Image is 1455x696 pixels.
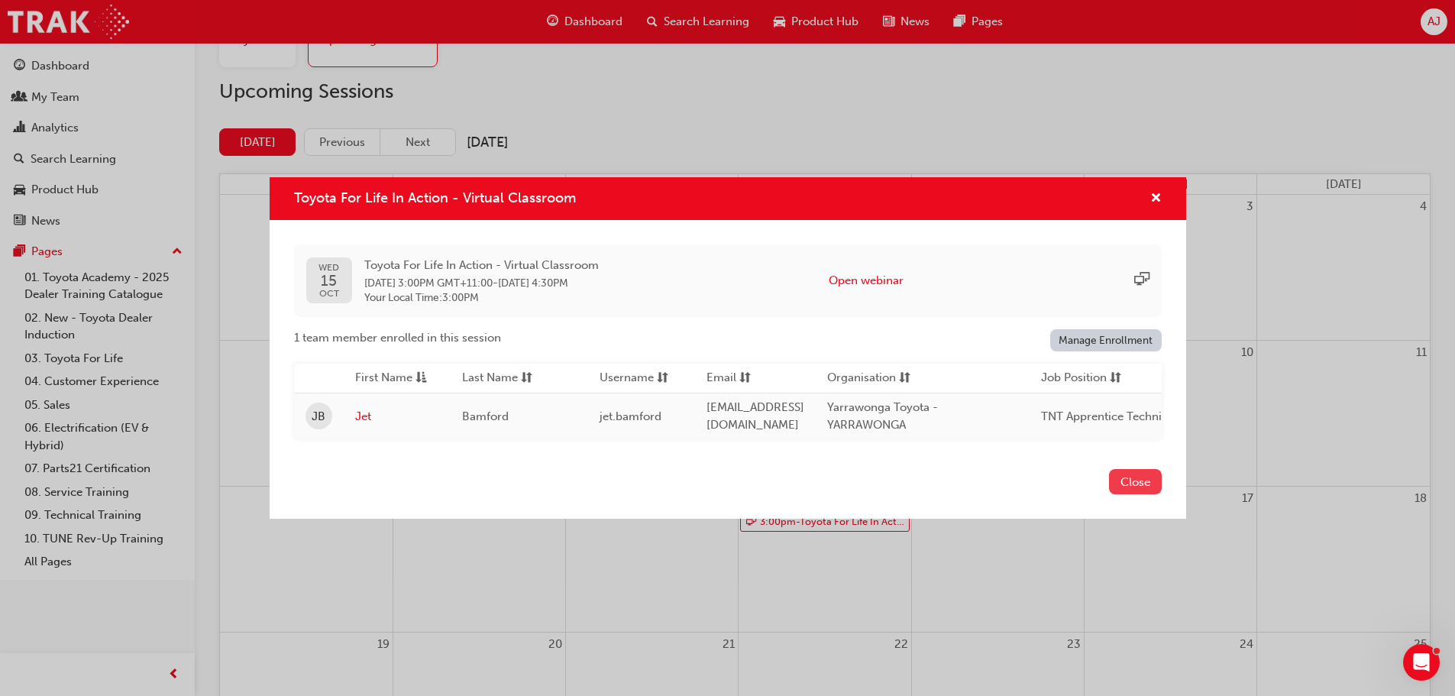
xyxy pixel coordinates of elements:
[1050,329,1162,351] a: Manage Enrollment
[827,400,938,432] span: Yarrawonga Toyota - YARRAWONGA
[521,369,532,388] span: sorting-icon
[498,277,568,290] span: 15 Oct 2025 4:30PM
[364,277,493,290] span: 15 Oct 2025 3:00PM GMT+11:00
[1041,369,1107,388] span: Job Position
[364,257,599,305] div: -
[657,369,668,388] span: sorting-icon
[318,263,339,273] span: WED
[1110,369,1121,388] span: sorting-icon
[462,410,509,423] span: Bamford
[739,369,751,388] span: sorting-icon
[270,177,1186,520] div: Toyota For Life In Action - Virtual Classroom
[1041,369,1125,388] button: Job Positionsorting-icon
[706,400,804,432] span: [EMAIL_ADDRESS][DOMAIN_NAME]
[312,408,325,426] span: JB
[294,189,576,206] span: Toyota For Life In Action - Virtual Classroom
[1134,272,1149,290] span: sessionType_ONLINE_URL-icon
[1150,189,1162,209] button: cross-icon
[355,408,439,426] a: Jet
[827,369,911,388] button: Organisationsorting-icon
[1109,469,1162,494] button: Close
[706,369,791,388] button: Emailsorting-icon
[829,272,904,290] button: Open webinar
[364,291,599,305] span: Your Local Time : 3:00PM
[600,410,661,423] span: jet.bamford
[899,369,910,388] span: sorting-icon
[1403,644,1440,681] iframe: Intercom live chat
[827,369,896,388] span: Organisation
[462,369,546,388] button: Last Namesorting-icon
[355,369,412,388] span: First Name
[355,369,439,388] button: First Nameasc-icon
[600,369,684,388] button: Usernamesorting-icon
[1150,193,1162,206] span: cross-icon
[1041,410,1184,423] span: TNT Apprentice Technician
[318,289,339,299] span: OCT
[415,369,427,388] span: asc-icon
[294,329,501,347] span: 1 team member enrolled in this session
[462,369,518,388] span: Last Name
[364,257,599,274] span: Toyota For Life In Action - Virtual Classroom
[318,273,339,289] span: 15
[706,369,736,388] span: Email
[600,369,654,388] span: Username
